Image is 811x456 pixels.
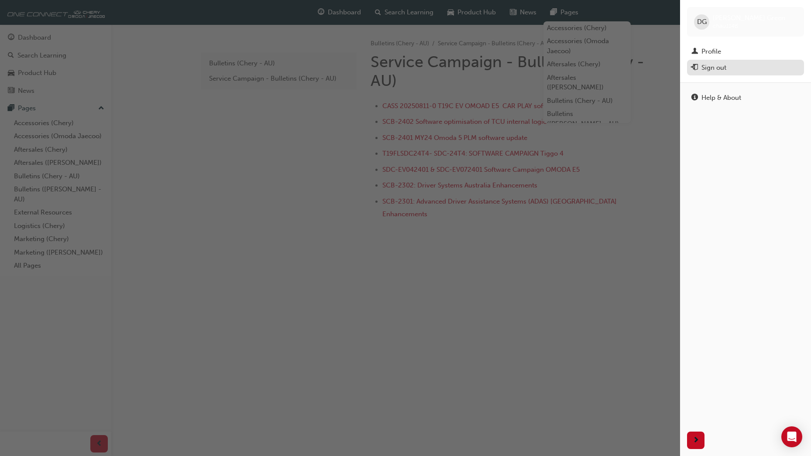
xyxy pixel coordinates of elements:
span: exit-icon [691,64,698,72]
span: chau1146 [713,22,738,30]
span: DG [697,17,707,27]
div: Open Intercom Messenger [781,426,802,447]
span: [PERSON_NAME] Green [713,14,785,22]
span: info-icon [691,94,698,102]
button: Sign out [687,60,804,76]
a: Help & About [687,90,804,106]
div: Profile [701,47,721,57]
span: man-icon [691,48,698,56]
div: Sign out [701,63,726,73]
a: Profile [687,44,804,60]
div: Help & About [701,93,741,103]
span: next-icon [693,435,699,446]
